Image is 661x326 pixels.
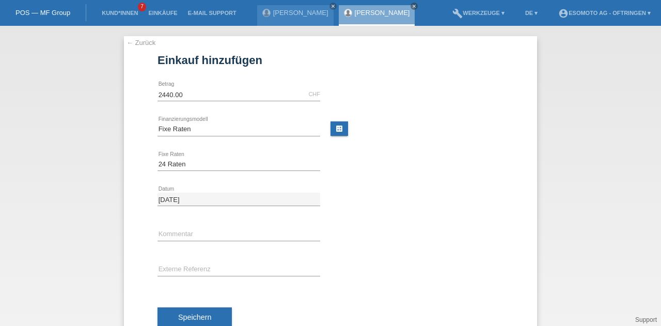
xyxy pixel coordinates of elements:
[452,8,463,19] i: build
[15,9,70,17] a: POS — MF Group
[178,313,211,321] span: Speichern
[97,10,143,16] a: Kund*innen
[635,316,657,323] a: Support
[329,3,337,10] a: close
[412,4,417,9] i: close
[308,91,320,97] div: CHF
[355,9,410,17] a: [PERSON_NAME]
[273,9,328,17] a: [PERSON_NAME]
[183,10,242,16] a: E-Mail Support
[158,54,503,67] h1: Einkauf hinzufügen
[138,3,146,11] span: 7
[335,125,343,133] i: calculate
[520,10,543,16] a: DE ▾
[447,10,510,16] a: buildWerkzeuge ▾
[330,121,348,136] a: calculate
[411,3,418,10] a: close
[553,10,656,16] a: account_circleEsomoto AG - Oftringen ▾
[558,8,569,19] i: account_circle
[330,4,336,9] i: close
[127,39,155,46] a: ← Zurück
[143,10,182,16] a: Einkäufe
